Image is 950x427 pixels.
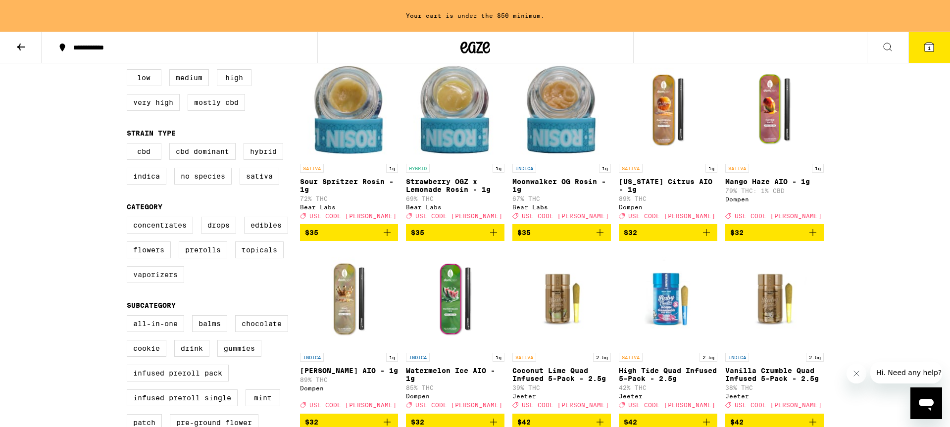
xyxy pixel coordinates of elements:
[217,69,251,86] label: High
[619,249,717,413] a: Open page for High Tide Quad Infused 5-Pack - 2.5g from Jeeter
[406,353,430,362] p: INDICA
[300,367,399,375] p: [PERSON_NAME] AIO - 1g
[512,164,536,173] p: INDICA
[725,367,824,382] p: Vanilla Crumble Quad Infused 5-Pack - 2.5g
[300,249,399,348] img: Dompen - King Louis XIII AIO - 1g
[415,213,502,219] span: USE CODE [PERSON_NAME]
[300,377,399,383] p: 89% THC
[300,60,399,159] img: Bear Labs - Sour Spritzer Rosin - 1g
[628,402,715,409] span: USE CODE [PERSON_NAME]
[700,353,717,362] p: 2.5g
[305,418,318,426] span: $32
[406,367,504,382] p: Watermelon Ice AIO - 1g
[730,418,744,426] span: $42
[599,164,611,173] p: 1g
[406,178,504,193] p: Strawberry OGZ x Lemonade Rosin - 1g
[847,364,866,383] iframe: Close message
[411,229,424,237] span: $35
[512,224,611,241] button: Add to bag
[806,353,824,362] p: 2.5g
[619,60,717,224] a: Open page for California Citrus AIO - 1g from Dompen
[725,60,824,159] img: Dompen - Mango Haze AIO - 1g
[619,178,717,193] p: [US_STATE] Citrus AIO - 1g
[512,249,611,348] img: Jeeter - Coconut Lime Quad Infused 5-Pack - 2.5g
[910,387,942,419] iframe: Button to launch messaging window
[169,143,236,160] label: CBD Dominant
[406,60,504,224] a: Open page for Strawberry OGZ x Lemonade Rosin - 1g from Bear Labs
[127,365,229,381] label: Infused Preroll Pack
[127,340,166,357] label: Cookie
[619,367,717,382] p: High Tide Quad Infused 5-Pack - 2.5g
[522,402,609,409] span: USE CODE [PERSON_NAME]
[406,393,504,399] div: Dompen
[309,402,397,409] span: USE CODE [PERSON_NAME]
[127,203,162,211] legend: Category
[406,249,504,348] img: Dompen - Watermelon Ice AIO - 1g
[406,224,504,241] button: Add to bag
[735,213,822,219] span: USE CODE [PERSON_NAME]
[127,168,166,185] label: Indica
[127,266,184,283] label: Vaporizers
[512,384,611,391] p: 39% THC
[127,301,176,309] legend: Subcategory
[493,353,504,362] p: 1g
[619,204,717,210] div: Dompen
[169,69,209,86] label: Medium
[386,164,398,173] p: 1g
[179,241,227,258] label: Prerolls
[619,195,717,202] p: 89% THC
[624,229,637,237] span: $32
[735,402,822,409] span: USE CODE [PERSON_NAME]
[522,213,609,219] span: USE CODE [PERSON_NAME]
[411,418,424,426] span: $32
[725,60,824,224] a: Open page for Mango Haze AIO - 1g from Dompen
[201,217,236,234] label: Drops
[624,418,637,426] span: $42
[908,32,950,63] button: 1
[235,241,284,258] label: Topicals
[512,367,611,382] p: Coconut Lime Quad Infused 5-Pack - 2.5g
[619,224,717,241] button: Add to bag
[300,60,399,224] a: Open page for Sour Spritzer Rosin - 1g from Bear Labs
[406,195,504,202] p: 69% THC
[406,164,430,173] p: HYBRID
[127,241,171,258] label: Flowers
[725,196,824,202] div: Dompen
[244,217,288,234] label: Edibles
[300,178,399,193] p: Sour Spritzer Rosin - 1g
[300,164,324,173] p: SATIVA
[235,315,288,332] label: Chocolate
[619,249,717,348] img: Jeeter - High Tide Quad Infused 5-Pack - 2.5g
[512,204,611,210] div: Bear Labs
[127,69,161,86] label: Low
[725,353,749,362] p: INDICA
[174,168,232,185] label: No Species
[300,249,399,413] a: Open page for King Louis XIII AIO - 1g from Dompen
[305,229,318,237] span: $35
[725,384,824,391] p: 38% THC
[517,229,531,237] span: $35
[300,353,324,362] p: INDICA
[406,60,504,159] img: Bear Labs - Strawberry OGZ x Lemonade Rosin - 1g
[300,385,399,391] div: Dompen
[386,353,398,362] p: 1g
[493,164,504,173] p: 1g
[725,224,824,241] button: Add to bag
[512,353,536,362] p: SATIVA
[240,168,279,185] label: Sativa
[725,393,824,399] div: Jeeter
[174,340,209,357] label: Drink
[512,249,611,413] a: Open page for Coconut Lime Quad Infused 5-Pack - 2.5g from Jeeter
[619,60,717,159] img: Dompen - California Citrus AIO - 1g
[127,389,238,406] label: Infused Preroll Single
[512,60,611,224] a: Open page for Moonwalker OG Rosin - 1g from Bear Labs
[246,389,280,406] label: Mint
[725,188,824,194] p: 79% THC: 1% CBD
[725,164,749,173] p: SATIVA
[188,94,245,111] label: Mostly CBD
[300,224,399,241] button: Add to bag
[300,195,399,202] p: 72% THC
[512,393,611,399] div: Jeeter
[619,393,717,399] div: Jeeter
